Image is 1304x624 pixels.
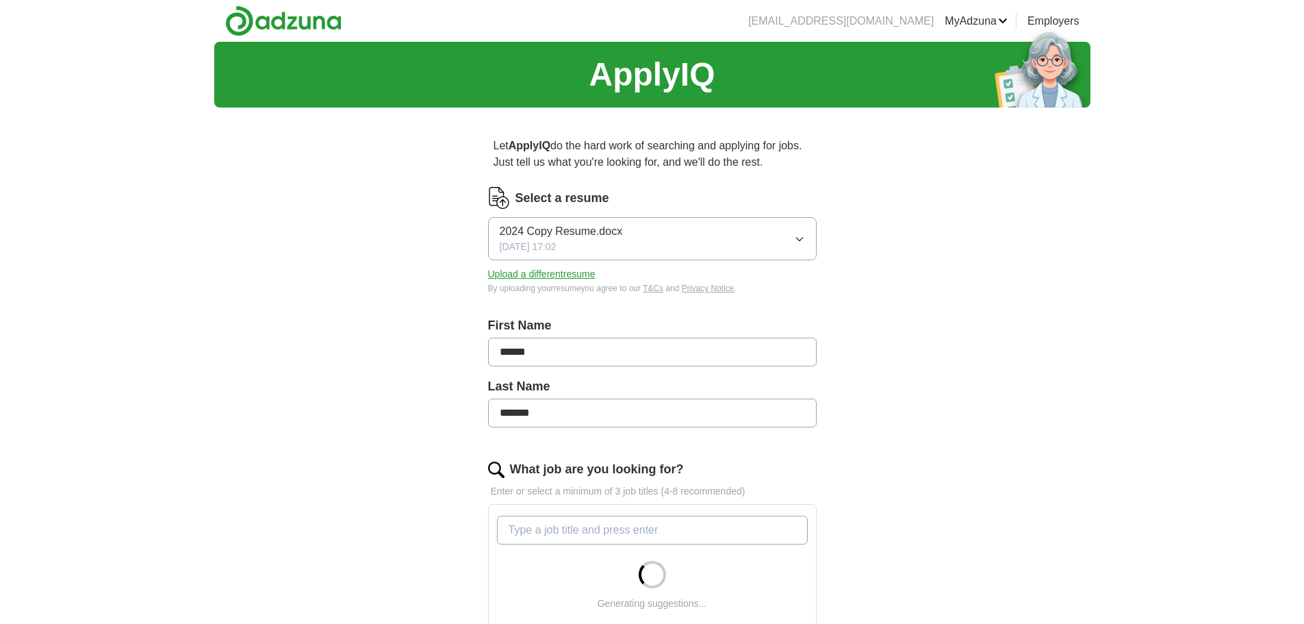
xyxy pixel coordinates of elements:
div: Generating suggestions... [598,597,707,611]
h1: ApplyIQ [589,50,715,99]
label: What job are you looking for? [510,460,684,479]
a: Employers [1027,13,1079,29]
img: search.png [488,462,504,478]
input: Type a job title and press enter [497,516,808,545]
a: Privacy Notice [682,284,734,293]
span: 2024 Copy Resume.docx [500,223,623,240]
img: CV Icon [488,187,510,209]
label: Last Name [488,377,817,396]
strong: ApplyIQ [509,140,550,151]
button: Upload a differentresume [488,267,596,282]
li: [EMAIL_ADDRESS][DOMAIN_NAME] [748,13,934,29]
p: Enter or select a minimum of 3 job titles (4-8 recommended) [488,484,817,499]
button: 2024 Copy Resume.docx[DATE] 17:02 [488,217,817,260]
img: Adzuna logo [225,5,342,36]
span: [DATE] 17:02 [500,240,557,254]
label: Select a resume [515,189,609,208]
label: First Name [488,316,817,335]
a: MyAdzuna [945,13,1008,29]
a: T&Cs [643,284,663,293]
p: Let do the hard work of searching and applying for jobs. Just tell us what you're looking for, an... [488,132,817,176]
div: By uploading your resume you agree to our and . [488,282,817,295]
